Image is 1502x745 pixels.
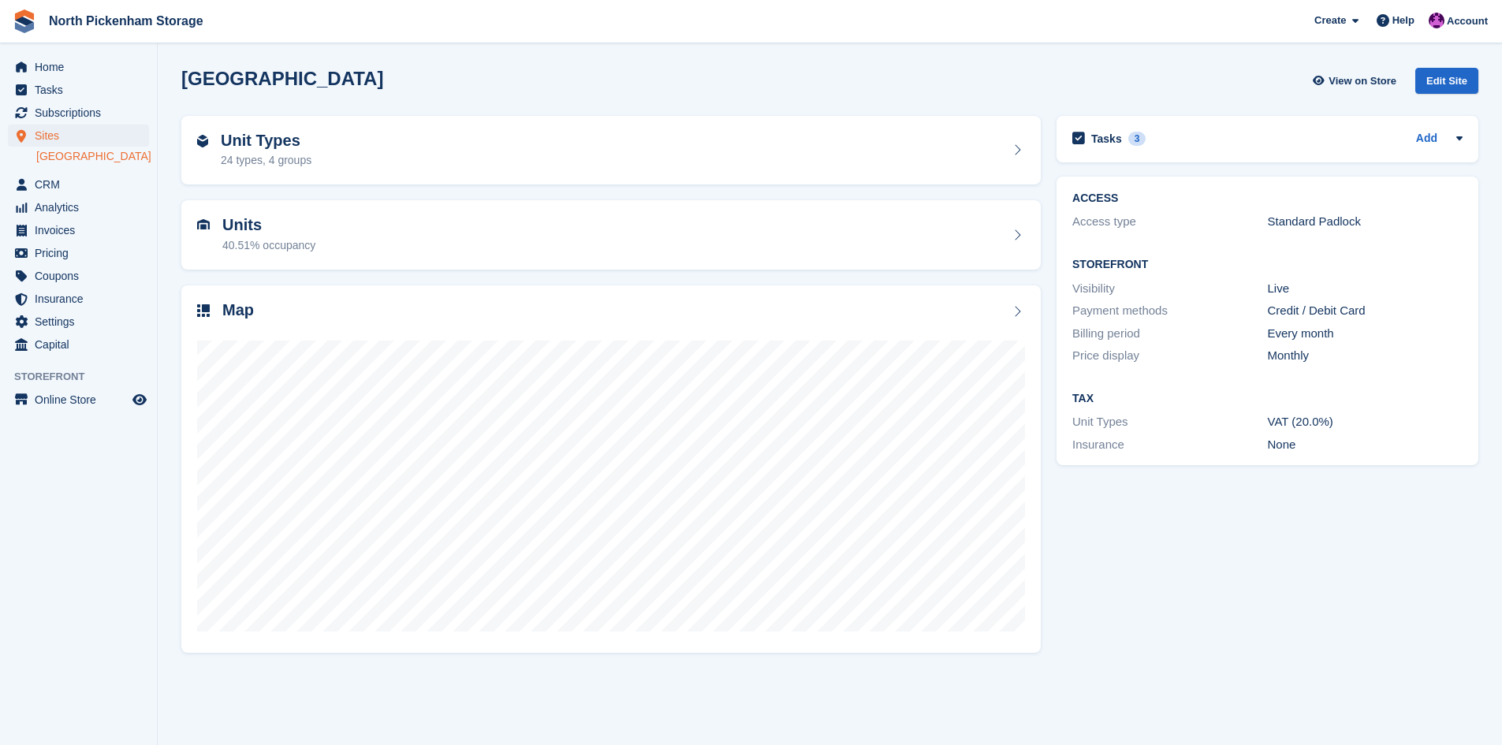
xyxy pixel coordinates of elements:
[1072,280,1267,298] div: Visibility
[8,56,149,78] a: menu
[1128,132,1146,146] div: 3
[35,311,129,333] span: Settings
[1268,302,1463,320] div: Credit / Debit Card
[1268,436,1463,454] div: None
[35,102,129,124] span: Subscriptions
[1392,13,1414,28] span: Help
[8,173,149,196] a: menu
[8,196,149,218] a: menu
[1072,393,1463,405] h2: Tax
[1310,68,1403,94] a: View on Store
[222,301,254,319] h2: Map
[1072,325,1267,343] div: Billing period
[221,152,311,169] div: 24 types, 4 groups
[222,237,315,254] div: 40.51% occupancy
[35,288,129,310] span: Insurance
[197,219,210,230] img: unit-icn-7be61d7bf1b0ce9d3e12c5938cc71ed9869f7b940bace4675aadf7bd6d80202e.svg
[1072,347,1267,365] div: Price display
[35,79,129,101] span: Tasks
[222,216,315,234] h2: Units
[1416,130,1437,148] a: Add
[35,56,129,78] span: Home
[1072,213,1267,231] div: Access type
[35,265,129,287] span: Coupons
[8,125,149,147] a: menu
[181,68,383,89] h2: [GEOGRAPHIC_DATA]
[1268,280,1463,298] div: Live
[1268,347,1463,365] div: Monthly
[1072,192,1463,205] h2: ACCESS
[1314,13,1346,28] span: Create
[181,285,1041,654] a: Map
[1072,413,1267,431] div: Unit Types
[1268,413,1463,431] div: VAT (20.0%)
[1091,132,1122,146] h2: Tasks
[35,333,129,356] span: Capital
[1329,73,1396,89] span: View on Store
[8,219,149,241] a: menu
[8,265,149,287] a: menu
[197,304,210,317] img: map-icn-33ee37083ee616e46c38cad1a60f524a97daa1e2b2c8c0bc3eb3415660979fc1.svg
[35,389,129,411] span: Online Store
[14,369,157,385] span: Storefront
[35,196,129,218] span: Analytics
[1429,13,1444,28] img: James Gulliver
[181,200,1041,270] a: Units 40.51% occupancy
[8,79,149,101] a: menu
[197,135,208,147] img: unit-type-icn-2b2737a686de81e16bb02015468b77c625bbabd49415b5ef34ead5e3b44a266d.svg
[8,288,149,310] a: menu
[8,102,149,124] a: menu
[35,125,129,147] span: Sites
[8,333,149,356] a: menu
[35,242,129,264] span: Pricing
[130,390,149,409] a: Preview store
[1268,213,1463,231] div: Standard Padlock
[43,8,210,34] a: North Pickenham Storage
[221,132,311,150] h2: Unit Types
[181,116,1041,185] a: Unit Types 24 types, 4 groups
[1447,13,1488,29] span: Account
[1072,259,1463,271] h2: Storefront
[8,389,149,411] a: menu
[36,149,149,164] a: [GEOGRAPHIC_DATA]
[1072,302,1267,320] div: Payment methods
[1415,68,1478,100] a: Edit Site
[1268,325,1463,343] div: Every month
[8,242,149,264] a: menu
[1415,68,1478,94] div: Edit Site
[1072,436,1267,454] div: Insurance
[13,9,36,33] img: stora-icon-8386f47178a22dfd0bd8f6a31ec36ba5ce8667c1dd55bd0f319d3a0aa187defe.svg
[35,173,129,196] span: CRM
[8,311,149,333] a: menu
[35,219,129,241] span: Invoices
